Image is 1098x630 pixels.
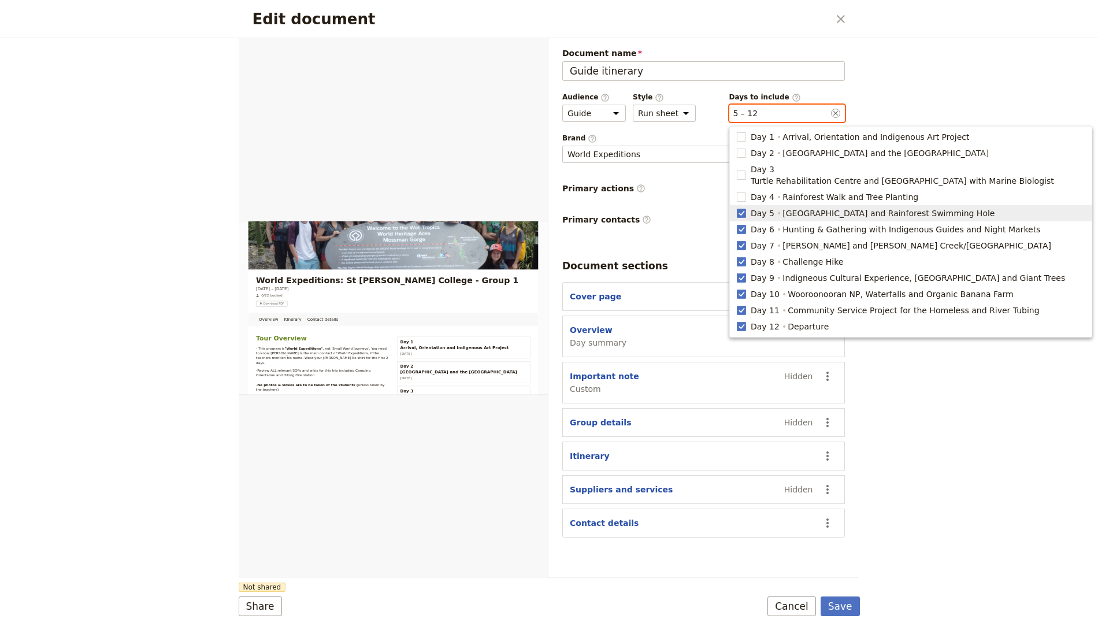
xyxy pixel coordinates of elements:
span: Day 4 [751,191,774,203]
button: Actions [818,513,837,533]
div: Document sections [562,259,668,273]
h2: Edit document [253,10,829,28]
span: ​ [588,134,597,142]
button: Day 3Turtle Rehabilitation Centre and [GEOGRAPHIC_DATA] with Marine Biologist [730,161,1092,189]
span: ​ [642,215,651,224]
span: , not 'Small World Journeys'. You need to know [PERSON_NAME] is the main contact of World Expedit... [42,299,361,343]
button: Cancel [767,596,816,616]
span: [GEOGRAPHIC_DATA] and the [GEOGRAPHIC_DATA] [782,147,989,159]
button: Cover page [570,291,621,302]
button: Actions [818,480,837,499]
span: ​ [600,93,610,101]
span: [DATE] [387,312,414,321]
span: - This program is [42,299,110,309]
button: Clear input [831,105,840,121]
button: Actions [818,366,837,386]
span: Primary actions [562,183,646,194]
button: Actions [818,413,837,432]
strong: "World Expeditions" [110,299,201,309]
button: Day 10Wooroonooran NP, Waterfalls and Organic Banana Farm [730,286,1092,302]
span: Day 5 [751,207,774,219]
button: Day 2[GEOGRAPHIC_DATA] and the [GEOGRAPHIC_DATA] [730,145,1092,161]
button: Overview [570,324,613,336]
button: Suppliers and services [570,484,673,495]
span: Audience [562,92,626,102]
button: Day 9Indigneous Cultural Experience, [GEOGRAPHIC_DATA] and Giant Trees [730,270,1092,286]
span: 0/22 booked [54,172,105,184]
button: Close dialog [831,9,851,29]
span: Custom [570,383,639,395]
span: ​ [636,184,646,193]
span: World Expeditions [567,149,640,160]
button: Share [239,596,282,616]
span: Day 1 [751,131,774,143]
span: Day summary [570,337,626,349]
span: Indigneous Cultural Experience, [GEOGRAPHIC_DATA] and Giant Trees [782,272,1065,284]
span: [GEOGRAPHIC_DATA] and Rainforest Swimming Hole [782,207,995,219]
span: Tour Overview [42,272,163,289]
span: [GEOGRAPHIC_DATA] and the [GEOGRAPHIC_DATA] [387,354,666,368]
span: Not shared [239,583,286,592]
span: ​ [655,93,664,101]
span: [DATE] – [DATE] [42,155,119,169]
span: Day 11 [751,305,780,316]
button: Day 7[PERSON_NAME] and [PERSON_NAME] Creek/[GEOGRAPHIC_DATA] [730,238,1092,254]
span: Document name [562,47,845,59]
span: Day 3 [751,164,774,175]
button: Day 8Challenge Hike [730,254,1092,270]
span: Style [633,92,696,102]
span: Arrival, Orientation and Indigenous Art Project [387,295,646,309]
span: Departure [788,321,829,332]
select: Audience​ [562,105,626,122]
span: -Review ALL relevant SOPs and wikis for this trip including Camping Orientation and Hiking Orient... [42,353,318,396]
span: Challenge Hike [782,256,843,268]
span: Day 6 [751,224,774,235]
span: ​ [792,93,801,101]
a: Contact details [157,218,245,251]
span: Brand [562,134,845,143]
button: Day 4Rainforest Walk and Tree Planting [730,189,1092,205]
span: Rainforest Walk and Tree Planting [782,191,918,203]
span: [PERSON_NAME] and [PERSON_NAME] Creek/[GEOGRAPHIC_DATA] [782,240,1051,251]
button: Day 12Departure [730,318,1092,335]
span: Community Service Project for the Homeless and River Tubing [788,305,1039,316]
span: [DATE] [387,371,414,380]
button: Days to include​Clear input [733,108,758,119]
button: Contact details [570,517,639,529]
span: Day 2 [751,147,774,159]
span: Day 10 [751,288,780,300]
span: Day 3 [387,399,418,413]
span: Download PDF [59,193,109,202]
span: Day 8 [751,256,774,268]
span: Wooroonooran NP, Waterfalls and Organic Banana Farm [788,288,1013,300]
button: Day 1Arrival, Orientation and Indigenous Art Project [730,129,1092,145]
strong: ( [281,387,285,396]
span: Hidden [784,417,813,428]
button: Save [821,596,860,616]
button: Itinerary [570,450,610,462]
button: Day 11Community Service Project for the Homeless and River Tubing [730,302,1092,318]
span: Hunting & Gathering with Indigenous Guides and Night Markets [782,224,1040,235]
button: Actions [818,446,837,466]
span: Day 12 [751,321,780,332]
span: Day 2 [387,340,418,354]
select: Style​ [633,105,696,122]
span: Arrival, Orientation and Indigenous Art Project [782,131,969,143]
span: Hidden [784,370,813,382]
input: Document name [562,61,845,81]
button: Group details [570,417,631,428]
button: Day 6Hunting & Gathering with Indigenous Guides and Night Markets [730,221,1092,238]
strong: No photos & videos are to be taken of the students [44,387,279,396]
span: Day 1 [387,281,418,295]
span: Day 9 [751,272,774,284]
button: Important note [570,370,639,382]
span: Turtle Rehabilitation Centre and [GEOGRAPHIC_DATA] with Marine Biologist [751,175,1054,187]
span: Primary contacts [562,214,651,225]
a: Itinerary [102,218,157,251]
